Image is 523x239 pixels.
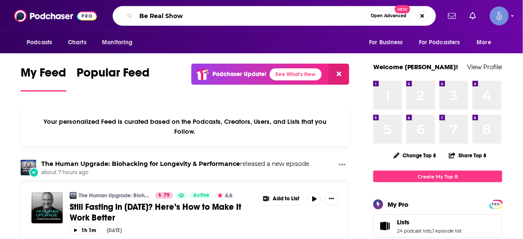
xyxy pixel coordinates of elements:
[14,8,97,24] img: Podchaser - Follow, Share and Rate Podcasts
[21,160,36,175] img: The Human Upgrade: Biohacking for Longevity & Performance
[215,192,235,199] button: 4.6
[70,202,241,223] span: Still Fasting in [DATE]? Here’s How to Make It Work Better
[373,171,502,182] a: Create My Top 8
[21,65,66,92] a: My Feed
[136,9,367,23] input: Search podcasts, credits, & more...
[397,228,432,234] a: 24 podcast lists
[96,34,144,51] button: open menu
[466,9,480,23] a: Show notifications dropdown
[367,11,411,21] button: Open AdvancedNew
[102,37,132,49] span: Monitoring
[373,63,458,71] a: Welcome [PERSON_NAME]!
[70,192,77,199] img: The Human Upgrade: Biohacking for Longevity & Performance
[325,192,338,206] button: Show More Button
[490,6,509,25] button: Show profile menu
[270,68,322,80] a: See What's New
[77,65,150,92] a: Popular Feed
[21,107,349,146] div: Your personalized Feed is curated based on the Podcasts, Creators, Users, and Lists that you Follow.
[193,191,209,200] span: Active
[445,9,459,23] a: Show notifications dropdown
[363,34,414,51] button: open menu
[212,70,266,78] p: Podchaser Update!
[27,37,52,49] span: Podcasts
[335,160,349,171] button: Show More Button
[397,218,409,226] span: Lists
[70,227,100,235] button: 1h 1m
[490,6,509,25] img: User Profile
[376,220,394,232] a: Lists
[29,168,39,177] div: New Episode
[388,150,442,161] button: Change Top 8
[491,201,501,208] span: PRO
[113,6,436,26] div: Search podcasts, credits, & more...
[41,169,309,176] span: about 7 hours ago
[68,37,86,49] span: Charts
[77,65,150,85] span: Popular Feed
[471,34,502,51] button: open menu
[107,227,122,233] div: [DATE]
[31,192,63,224] img: Still Fasting in 2025? Here’s How to Make It Work Better
[449,147,487,164] button: Share Top 8
[41,160,240,168] a: The Human Upgrade: Biohacking for Longevity & Performance
[491,201,501,207] a: PRO
[477,37,492,49] span: More
[163,191,169,200] span: 79
[21,34,63,51] button: open menu
[41,160,309,168] h3: released a new episode
[190,192,213,199] a: Active
[21,65,66,85] span: My Feed
[388,200,409,208] div: My Pro
[371,14,407,18] span: Open Advanced
[413,34,473,51] button: open menu
[369,37,403,49] span: For Business
[273,196,299,202] span: Add to List
[70,202,252,223] a: Still Fasting in [DATE]? Here’s How to Make It Work Better
[397,218,462,226] a: Lists
[468,63,502,71] a: View Profile
[259,193,304,205] button: Show More Button
[62,34,92,51] a: Charts
[419,37,460,49] span: For Podcasters
[155,192,173,199] a: 79
[395,5,410,13] span: New
[433,228,462,234] a: 1 episode list
[373,214,502,238] span: Lists
[79,192,150,199] a: The Human Upgrade: Biohacking for Longevity & Performance
[490,6,509,25] span: Logged in as Spiral5-G1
